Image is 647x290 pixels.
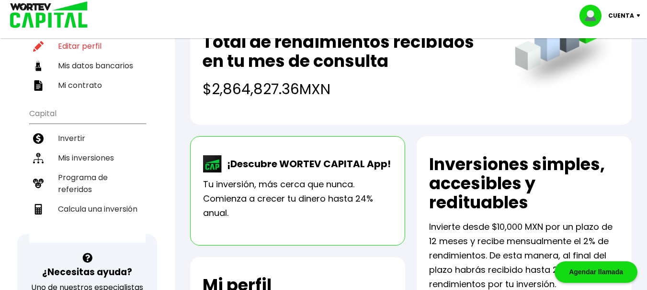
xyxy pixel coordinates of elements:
[634,14,647,17] img: icon-down
[29,148,146,168] a: Mis inversiones
[33,153,44,163] img: inversiones-icon.6695dc30.svg
[203,78,496,100] h4: $2,864,827.36 MXN
[29,103,146,243] ul: Capital
[33,178,44,189] img: recomiendanos-icon.9b8e9327.svg
[29,129,146,148] a: Invertir
[555,261,637,283] div: Agendar llamada
[29,168,146,199] a: Programa de referidos
[203,32,496,71] h2: Total de rendimientos recibidos en tu mes de consulta
[33,41,44,52] img: editar-icon.952d3147.svg
[203,177,392,220] p: Tu inversión, más cerca que nunca. Comienza a crecer tu dinero hasta 24% anual.
[33,61,44,71] img: datos-icon.10cf9172.svg
[33,133,44,144] img: invertir-icon.b3b967d7.svg
[608,9,634,23] p: Cuenta
[33,204,44,215] img: calculadora-icon.17d418c4.svg
[429,155,619,212] h2: Inversiones simples, accesibles y redituables
[203,155,222,172] img: wortev-capital-app-icon
[222,157,391,171] p: ¡Descubre WORTEV CAPITAL App!
[29,75,146,95] a: Mi contrato
[29,36,146,56] a: Editar perfil
[579,5,608,27] img: profile-image
[29,199,146,219] a: Calcula una inversión
[33,80,44,91] img: contrato-icon.f2db500c.svg
[42,265,132,279] h3: ¿Necesitas ayuda?
[29,56,146,75] a: Mis datos bancarios
[29,11,146,95] ul: Perfil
